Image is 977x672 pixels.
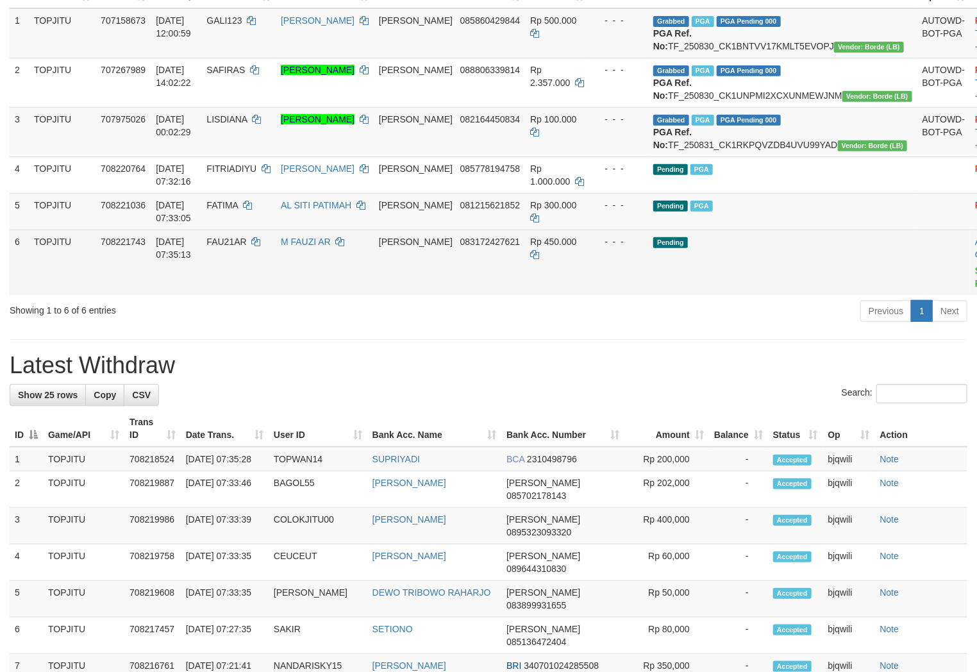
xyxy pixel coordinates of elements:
[709,508,768,544] td: -
[709,410,768,447] th: Balance: activate to sort column ascending
[10,410,43,447] th: ID: activate to sort column descending
[10,156,29,193] td: 4
[281,15,355,26] a: [PERSON_NAME]
[281,65,355,75] a: [PERSON_NAME]
[506,527,571,537] span: Copy 0895323093320 to clipboard
[43,410,124,447] th: Game/API: activate to sort column ascending
[460,237,520,247] span: Copy 083172427621 to clipboard
[648,107,917,156] td: TF_250831_CK1RKPQVZDB4UVU99YAD
[181,508,269,544] td: [DATE] 07:33:39
[823,544,875,581] td: bjqwili
[43,471,124,508] td: TOPJITU
[653,115,689,126] span: Grabbed
[653,201,688,212] span: Pending
[717,65,781,76] span: PGA Pending
[506,478,580,488] span: [PERSON_NAME]
[524,660,599,671] span: Copy 340701024285508 to clipboard
[880,624,899,634] a: Note
[932,300,967,322] a: Next
[269,508,367,544] td: COLOKJITU00
[181,410,269,447] th: Date Trans.: activate to sort column ascending
[156,15,191,38] span: [DATE] 12:00:59
[860,300,912,322] a: Previous
[773,478,812,489] span: Accepted
[527,454,577,464] span: Copy 2310498796 to clipboard
[43,508,124,544] td: TOPJITU
[690,164,713,175] span: Marked by bjqwili
[717,115,781,126] span: PGA Pending
[690,201,713,212] span: Marked by bjqwili
[773,661,812,672] span: Accepted
[709,471,768,508] td: -
[43,447,124,471] td: TOPJITU
[10,299,397,317] div: Showing 1 to 6 of 6 entries
[10,353,967,378] h1: Latest Withdraw
[653,127,692,150] b: PGA Ref. No:
[132,390,151,400] span: CSV
[709,581,768,617] td: -
[880,478,899,488] a: Note
[372,478,446,488] a: [PERSON_NAME]
[773,588,812,599] span: Accepted
[269,471,367,508] td: BAGOL55
[530,200,576,210] span: Rp 300.000
[917,107,971,156] td: AUTOWD-BOT-PGA
[379,15,453,26] span: [PERSON_NAME]
[156,237,191,260] span: [DATE] 07:35:13
[367,410,501,447] th: Bank Acc. Name: activate to sort column ascending
[124,447,181,471] td: 708218524
[10,384,86,406] a: Show 25 rows
[372,587,491,598] a: DEWO TRIBOWO RAHARJO
[206,164,256,174] span: FITRIADIYU
[460,65,520,75] span: Copy 088806339814 to clipboard
[506,600,566,610] span: Copy 083899931655 to clipboard
[269,410,367,447] th: User ID: activate to sort column ascending
[379,200,453,210] span: [PERSON_NAME]
[10,58,29,107] td: 2
[156,164,191,187] span: [DATE] 07:32:16
[653,16,689,27] span: Grabbed
[506,514,580,525] span: [PERSON_NAME]
[29,156,96,193] td: TOPJITU
[124,410,181,447] th: Trans ID: activate to sort column ascending
[506,454,524,464] span: BCA
[29,193,96,230] td: TOPJITU
[10,193,29,230] td: 5
[206,15,242,26] span: GALI123
[372,660,446,671] a: [PERSON_NAME]
[530,237,576,247] span: Rp 450.000
[281,164,355,174] a: [PERSON_NAME]
[10,230,29,295] td: 6
[624,471,709,508] td: Rp 202,000
[10,581,43,617] td: 5
[506,551,580,561] span: [PERSON_NAME]
[709,447,768,471] td: -
[10,617,43,654] td: 6
[624,581,709,617] td: Rp 50,000
[460,15,520,26] span: Copy 085860429844 to clipboard
[181,471,269,508] td: [DATE] 07:33:46
[624,617,709,654] td: Rp 80,000
[18,390,78,400] span: Show 25 rows
[101,200,146,210] span: 708221036
[773,455,812,466] span: Accepted
[530,15,576,26] span: Rp 500.000
[101,65,146,75] span: 707267989
[653,65,689,76] span: Grabbed
[94,390,116,400] span: Copy
[594,113,643,126] div: - - -
[624,508,709,544] td: Rp 400,000
[506,637,566,647] span: Copy 085136472404 to clipboard
[653,237,688,248] span: Pending
[29,8,96,58] td: TOPJITU
[85,384,124,406] a: Copy
[875,410,967,447] th: Action
[269,544,367,581] td: CEUCEUT
[181,617,269,654] td: [DATE] 07:27:35
[460,200,520,210] span: Copy 081215621852 to clipboard
[624,447,709,471] td: Rp 200,000
[379,114,453,124] span: [PERSON_NAME]
[10,544,43,581] td: 4
[372,454,420,464] a: SUPRIYADI
[124,471,181,508] td: 708219887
